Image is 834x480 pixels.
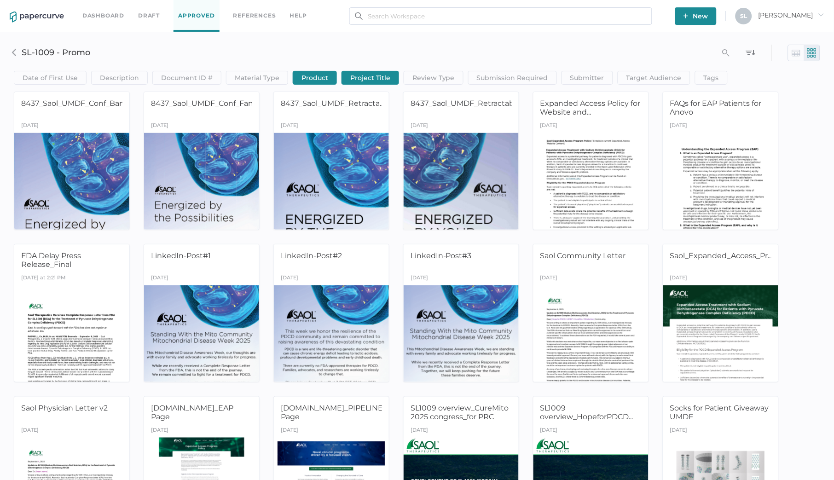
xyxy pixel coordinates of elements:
button: Description [91,71,148,85]
span: LinkedIn-Post#2 [281,251,342,260]
div: [DATE] [670,424,688,438]
span: Saol_Expanded_Access_Pr... [670,251,772,260]
button: Submitter [562,71,613,85]
span: Description [100,71,139,84]
img: papercurve-logo-colour.7244d18c.svg [10,12,64,23]
span: Saol Physician Letter v2 [21,404,108,412]
div: [DATE] [151,120,168,133]
span: FDA Delay Press Release_Final [21,251,81,269]
span: Expanded Access Policy for Website and... [540,99,641,116]
div: help [290,11,307,21]
button: Document ID # [152,71,221,85]
i: arrow_right [818,12,824,18]
div: [DATE] [21,424,39,438]
div: [DATE] [151,424,168,438]
div: [DATE] [21,120,39,133]
button: Material Type [226,71,288,85]
span: Product [301,71,328,84]
span: [DOMAIN_NAME]_EAP Page [151,404,233,421]
span: Tags [704,71,719,84]
div: [DATE] [411,424,428,438]
a: Draft [138,11,160,21]
span: Saol Community Letter [540,251,626,260]
span: Review Type [412,71,455,84]
div: [DATE] [281,272,298,285]
span: Submission Required [477,71,548,84]
div: [DATE] [411,272,428,285]
span: SL1009 overview_CureMito 2025 congress_for PRC [411,404,509,421]
i: search_left [723,49,730,57]
button: Project Title [342,71,399,85]
div: [DATE] [411,120,428,133]
span: Socks for Patient Giveaway UMDF [670,404,769,421]
span: Material Type [235,71,279,84]
img: sort_icon [746,48,755,57]
span: SL1009 overview_HopeforPDCD... [540,404,633,421]
button: New [675,7,717,25]
span: LinkedIn-Post#1 [151,251,211,260]
div: [DATE] at 2:21 PM [21,272,66,285]
span: 8437_Saol_UMDF_Conf_Banquet_... [21,99,151,108]
div: [DATE] [151,272,168,285]
span: 8437_Saol_UMDF_RetractableBa... [411,99,535,108]
button: Target Audience [618,71,690,85]
span: Document ID # [161,71,213,84]
button: Tags [695,71,728,85]
span: Project Title [350,71,390,84]
button: Date of First Use [14,71,87,85]
input: Search Workspace [349,7,652,25]
button: Review Type [404,71,463,85]
span: FAQs for EAP Patients for Anovo [670,99,762,116]
span: 8437_Saol_UMDF_Conf_Family_program_v3 [151,99,311,108]
img: thumb-nail-view-green.8bd57d9d.svg [807,48,817,58]
img: plus-white.e19ec114.svg [683,13,689,18]
a: References [233,11,276,21]
div: [DATE] [540,120,558,133]
span: Submitter [570,71,604,84]
a: Dashboard [82,11,124,21]
button: Product [293,71,337,85]
span: [DOMAIN_NAME]_PIPELINE Page [281,404,383,421]
span: [PERSON_NAME] [759,11,824,19]
span: Target Audience [626,71,682,84]
div: [DATE] [281,120,298,133]
img: search.bf03fe8b.svg [355,12,363,20]
img: XASAF+g4Z51Wu6mYVMFQmC4SJJkn52YCxeJ13i3apR5QvEYKxDChqssPZdFsnwcCNBzyW2MeRDXBrBOCs+gZ7YR4YN7M4TyPI... [11,49,18,56]
div: [DATE] [670,120,688,133]
h3: SL-1009 - Promo [22,47,575,58]
span: Date of First Use [23,71,78,84]
div: [DATE] [540,424,558,438]
span: S L [741,12,747,19]
span: LinkedIn-Post#3 [411,251,472,260]
img: table-view.2010dd40.svg [792,48,801,58]
div: [DATE] [281,424,298,438]
div: [DATE] [540,272,558,285]
span: 8437_Saol_UMDF_Retracta... [281,99,384,108]
span: New [683,7,708,25]
button: Submission Required [468,71,557,85]
div: [DATE] [670,272,688,285]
